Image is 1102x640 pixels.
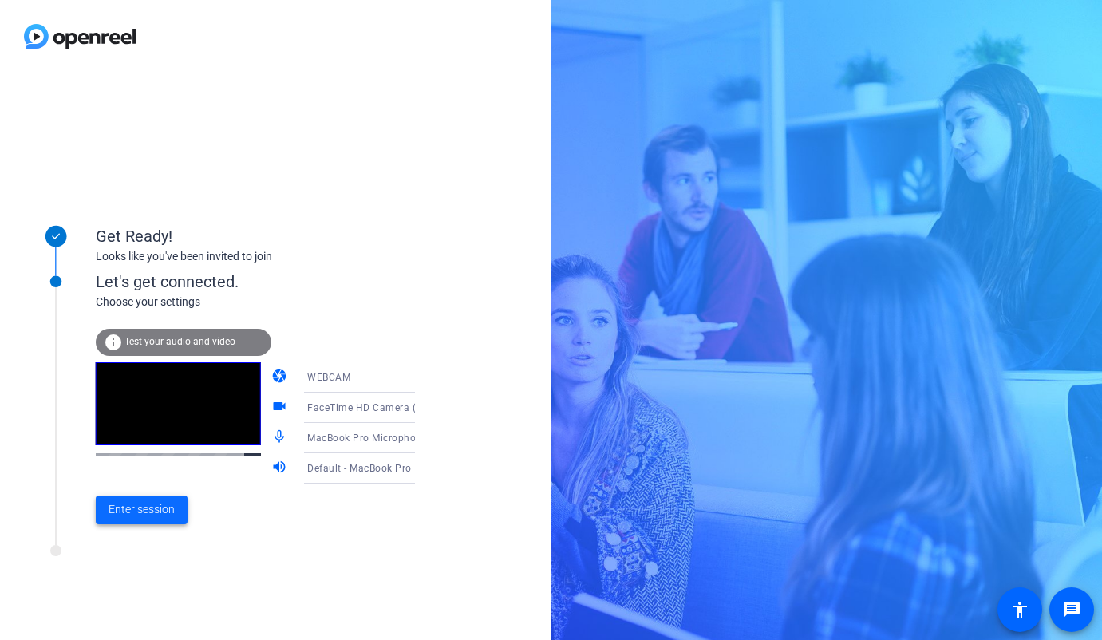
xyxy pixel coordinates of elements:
[307,372,350,383] span: WEBCAM
[109,501,175,518] span: Enter session
[96,496,188,524] button: Enter session
[307,401,471,413] span: FaceTime HD Camera (3A71:F4B5)
[307,461,500,474] span: Default - MacBook Pro Speakers (Built-in)
[1062,600,1081,619] mat-icon: message
[271,368,290,387] mat-icon: camera
[104,333,123,352] mat-icon: info
[271,429,290,448] mat-icon: mic_none
[96,270,448,294] div: Let's get connected.
[271,398,290,417] mat-icon: videocam
[96,248,415,265] div: Looks like you've been invited to join
[96,294,448,310] div: Choose your settings
[1010,600,1029,619] mat-icon: accessibility
[307,431,470,444] span: MacBook Pro Microphone (Built-in)
[96,224,415,248] div: Get Ready!
[124,336,235,347] span: Test your audio and video
[271,459,290,478] mat-icon: volume_up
